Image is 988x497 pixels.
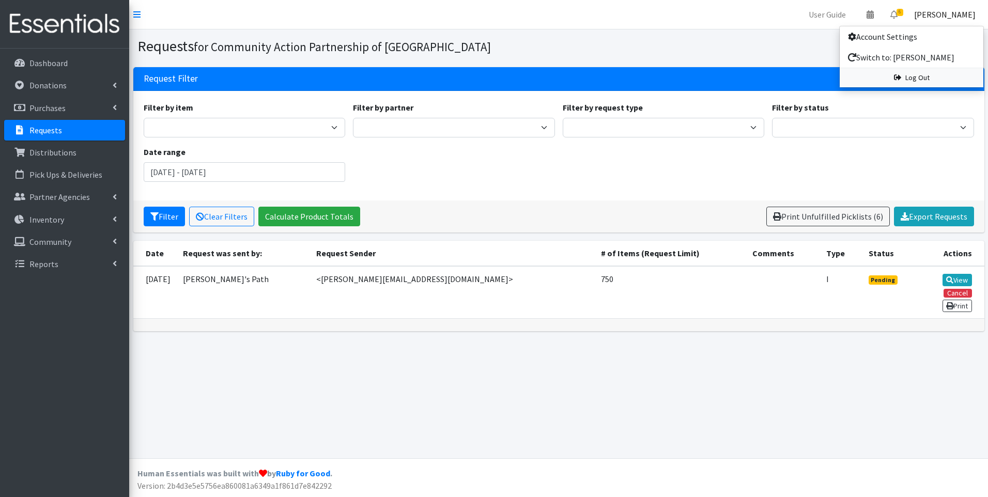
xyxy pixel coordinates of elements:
[29,103,66,113] p: Purchases
[820,241,862,266] th: Type
[943,274,972,286] a: View
[177,266,311,319] td: [PERSON_NAME]'s Path
[133,266,177,319] td: [DATE]
[4,75,125,96] a: Donations
[4,7,125,41] img: HumanEssentials
[133,241,177,266] th: Date
[919,241,984,266] th: Actions
[29,58,68,68] p: Dashboard
[4,120,125,141] a: Requests
[4,142,125,163] a: Distributions
[29,125,62,135] p: Requests
[258,207,360,226] a: Calculate Product Totals
[595,266,746,319] td: 750
[894,207,974,226] a: Export Requests
[840,47,983,68] a: Switch to: [PERSON_NAME]
[862,241,919,266] th: Status
[943,300,972,312] a: Print
[194,39,491,54] small: for Community Action Partnership of [GEOGRAPHIC_DATA]
[800,4,854,25] a: User Guide
[310,241,595,266] th: Request Sender
[144,162,346,182] input: January 1, 2011 - December 31, 2011
[29,147,76,158] p: Distributions
[137,37,555,55] h1: Requests
[746,241,820,266] th: Comments
[177,241,311,266] th: Request was sent by:
[840,26,983,47] a: Account Settings
[137,480,332,491] span: Version: 2b4d3e5e5756ea860081a6349a1f861d7e842292
[29,192,90,202] p: Partner Agencies
[144,73,198,84] h3: Request Filter
[144,146,186,158] label: Date range
[4,209,125,230] a: Inventory
[4,254,125,274] a: Reports
[944,289,972,298] button: Cancel
[840,68,983,87] a: Log Out
[137,468,332,478] strong: Human Essentials was built with by .
[4,187,125,207] a: Partner Agencies
[29,80,67,90] p: Donations
[766,207,890,226] a: Print Unfulfilled Picklists (6)
[353,101,413,114] label: Filter by partner
[772,101,829,114] label: Filter by status
[276,468,330,478] a: Ruby for Good
[29,169,102,180] p: Pick Ups & Deliveries
[29,237,71,247] p: Community
[144,207,185,226] button: Filter
[4,164,125,185] a: Pick Ups & Deliveries
[826,274,829,284] abbr: Individual
[29,214,64,225] p: Inventory
[882,4,906,25] a: 6
[869,275,898,285] span: Pending
[595,241,746,266] th: # of Items (Request Limit)
[29,259,58,269] p: Reports
[189,207,254,226] a: Clear Filters
[144,101,193,114] label: Filter by item
[4,231,125,252] a: Community
[310,266,595,319] td: <[PERSON_NAME][EMAIL_ADDRESS][DOMAIN_NAME]>
[906,4,984,25] a: [PERSON_NAME]
[897,9,903,16] span: 6
[4,98,125,118] a: Purchases
[563,101,643,114] label: Filter by request type
[4,53,125,73] a: Dashboard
